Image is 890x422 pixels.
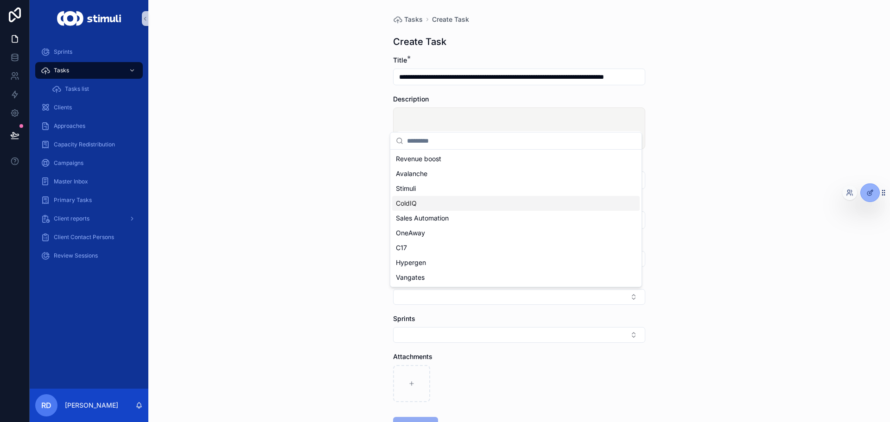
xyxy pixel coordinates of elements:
a: Master Inbox [35,173,143,190]
a: Primary Tasks [35,192,143,208]
a: Campaigns [35,155,143,171]
span: C17 [396,243,407,252]
a: Create Task [432,15,469,24]
span: Title [393,56,407,64]
span: Campaigns [54,159,83,167]
span: ColdIQ [396,199,417,208]
span: Review Sessions [54,252,98,259]
a: Client Contact Persons [35,229,143,246]
span: Approaches [54,122,85,130]
a: Review Sessions [35,247,143,264]
span: Capacity Redistribution [54,141,115,148]
a: Client reports [35,210,143,227]
span: Sprints [54,48,72,56]
a: Approaches [35,118,143,134]
span: Master Inbox [54,178,88,185]
a: Capacity Redistribution [35,136,143,153]
span: Stimuli [396,184,416,193]
span: Tasks [404,15,423,24]
a: Clients [35,99,143,116]
img: App logo [57,11,121,26]
span: Sales Automation [396,214,449,223]
span: Clients [54,104,72,111]
span: Avalanche [396,169,427,178]
span: Tasks list [65,85,89,93]
a: Tasks [35,62,143,79]
span: OneAway [396,228,425,238]
span: RD [41,400,51,411]
div: scrollable content [30,37,148,276]
span: Vangates [396,273,425,282]
div: Suggestions [390,150,642,287]
h1: Create Task [393,35,446,48]
span: Primary Tasks [54,196,92,204]
p: [PERSON_NAME] [65,401,118,410]
span: Revenue boost [396,154,441,164]
button: Select Button [393,327,645,343]
span: Client reports [54,215,89,222]
span: Attachments [393,353,432,360]
span: Sprints [393,315,415,322]
span: Tasks [54,67,69,74]
button: Select Button [393,289,645,305]
span: Client Contact Persons [54,233,114,241]
span: Hypergen [396,258,426,267]
a: Tasks list [46,81,143,97]
span: Description [393,95,429,103]
a: Tasks [393,15,423,24]
a: Sprints [35,44,143,60]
